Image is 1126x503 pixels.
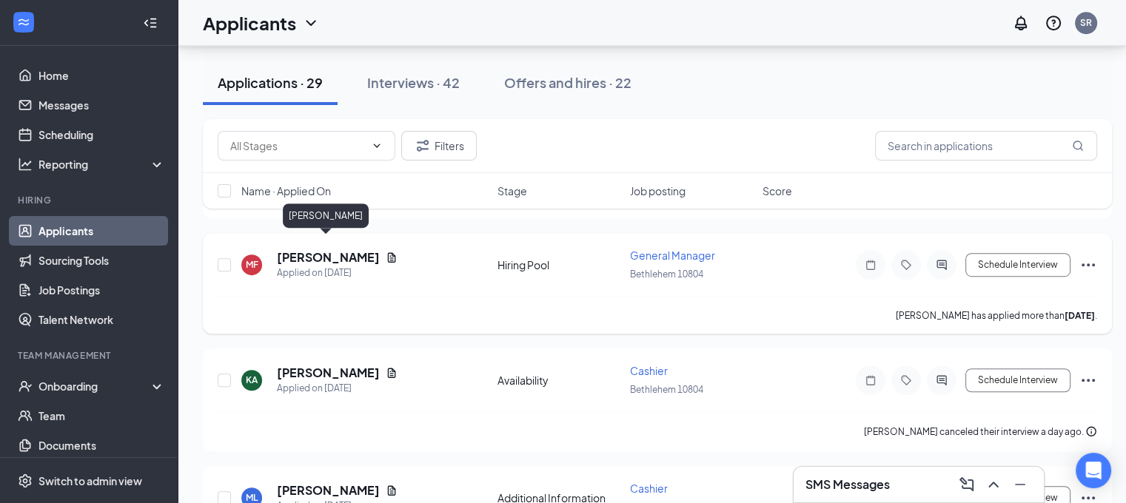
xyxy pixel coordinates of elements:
[630,482,668,495] span: Cashier
[1065,310,1095,321] b: [DATE]
[277,249,380,266] h5: [PERSON_NAME]
[933,259,951,271] svg: ActiveChat
[864,425,1097,439] div: [PERSON_NAME] canceled their interview a day ago.
[18,194,162,206] div: Hiring
[38,379,153,394] div: Onboarding
[277,381,398,396] div: Applied on [DATE]
[18,379,33,394] svg: UserCheck
[414,137,432,155] svg: Filter
[1011,476,1029,493] svg: Minimize
[497,373,621,388] div: Availability
[38,473,142,488] div: Switch to admin view
[1045,14,1062,32] svg: QuestionInfo
[277,365,380,381] h5: [PERSON_NAME]
[38,120,165,149] a: Scheduling
[1008,473,1032,496] button: Minimize
[203,10,296,36] h1: Applicants
[38,61,165,90] a: Home
[38,305,165,334] a: Talent Network
[367,73,460,92] div: Interviews · 42
[630,384,703,395] span: Bethlehem 10804
[805,476,890,493] h3: SMS Messages
[862,374,879,386] svg: Note
[875,131,1097,161] input: Search in applications
[862,259,879,271] svg: Note
[1012,14,1030,32] svg: Notifications
[18,349,162,362] div: Team Management
[1079,256,1097,274] svg: Ellipses
[1072,140,1084,152] svg: MagnifyingGlass
[955,473,979,496] button: ComposeMessage
[277,266,398,280] div: Applied on [DATE]
[933,374,951,386] svg: ActiveChat
[1079,371,1097,389] svg: Ellipses
[497,257,621,272] div: Hiring Pool
[386,251,398,263] svg: Document
[283,203,369,228] div: [PERSON_NAME]
[16,15,31,30] svg: WorkstreamLogo
[386,485,398,496] svg: Document
[897,374,915,386] svg: Tag
[982,473,1005,496] button: ChevronUp
[401,131,477,161] button: Filter Filters
[38,401,165,431] a: Team
[302,14,320,32] svg: ChevronDown
[897,259,915,271] svg: Tag
[630,269,703,280] span: Bethlehem 10804
[38,275,165,305] a: Job Postings
[1085,425,1097,437] svg: Info
[896,309,1097,322] p: [PERSON_NAME] has applied more than .
[38,431,165,460] a: Documents
[1080,16,1092,29] div: SR
[218,73,323,92] div: Applications · 29
[965,253,1070,277] button: Schedule Interview
[38,90,165,120] a: Messages
[230,138,365,154] input: All Stages
[630,364,668,377] span: Cashier
[386,367,398,379] svg: Document
[241,183,331,198] span: Name · Applied On
[965,368,1070,392] button: Schedule Interview
[1076,453,1111,488] div: Open Intercom Messenger
[18,473,33,488] svg: Settings
[985,476,1002,493] svg: ChevronUp
[18,157,33,172] svg: Analysis
[630,183,686,198] span: Job posting
[38,157,166,172] div: Reporting
[246,374,258,386] div: KA
[143,16,158,30] svg: Collapse
[504,73,631,92] div: Offers and hires · 22
[246,258,258,271] div: MF
[630,249,715,262] span: General Manager
[38,216,165,246] a: Applicants
[497,183,527,198] span: Stage
[277,482,380,499] h5: [PERSON_NAME]
[371,140,383,152] svg: ChevronDown
[763,183,792,198] span: Score
[958,476,976,493] svg: ComposeMessage
[38,246,165,275] a: Sourcing Tools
